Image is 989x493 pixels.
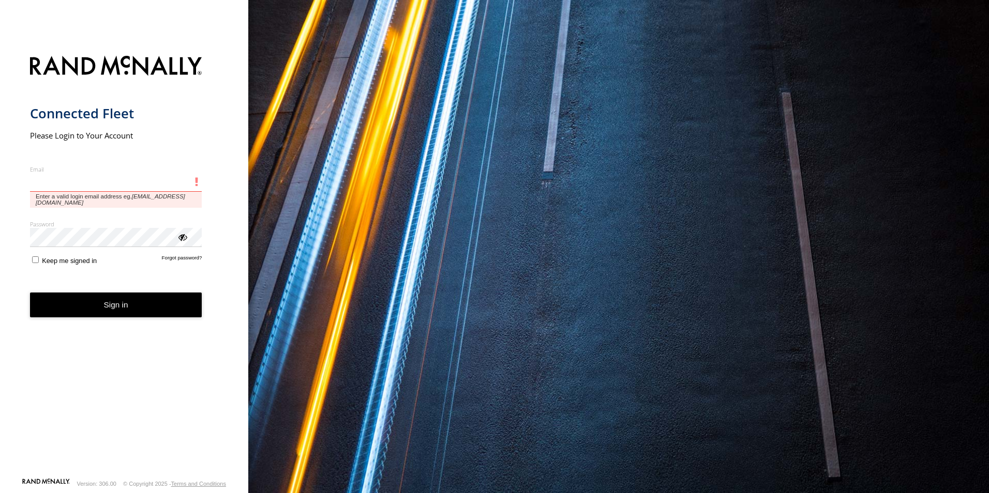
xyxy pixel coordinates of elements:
a: Visit our Website [22,479,70,489]
button: Sign in [30,292,202,318]
label: Email [30,165,202,173]
span: Enter a valid login email address eg. [30,192,202,208]
input: Keep me signed in [32,256,39,263]
label: Password [30,220,202,228]
a: Forgot password? [162,255,202,265]
span: Keep me signed in [42,257,97,265]
h2: Please Login to Your Account [30,130,202,141]
a: Terms and Conditions [171,481,226,487]
em: [EMAIL_ADDRESS][DOMAIN_NAME] [36,193,185,206]
form: main [30,50,219,477]
div: Version: 306.00 [77,481,116,487]
div: ViewPassword [177,232,187,242]
img: Rand McNally [30,54,202,80]
div: © Copyright 2025 - [123,481,226,487]
h1: Connected Fleet [30,105,202,122]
